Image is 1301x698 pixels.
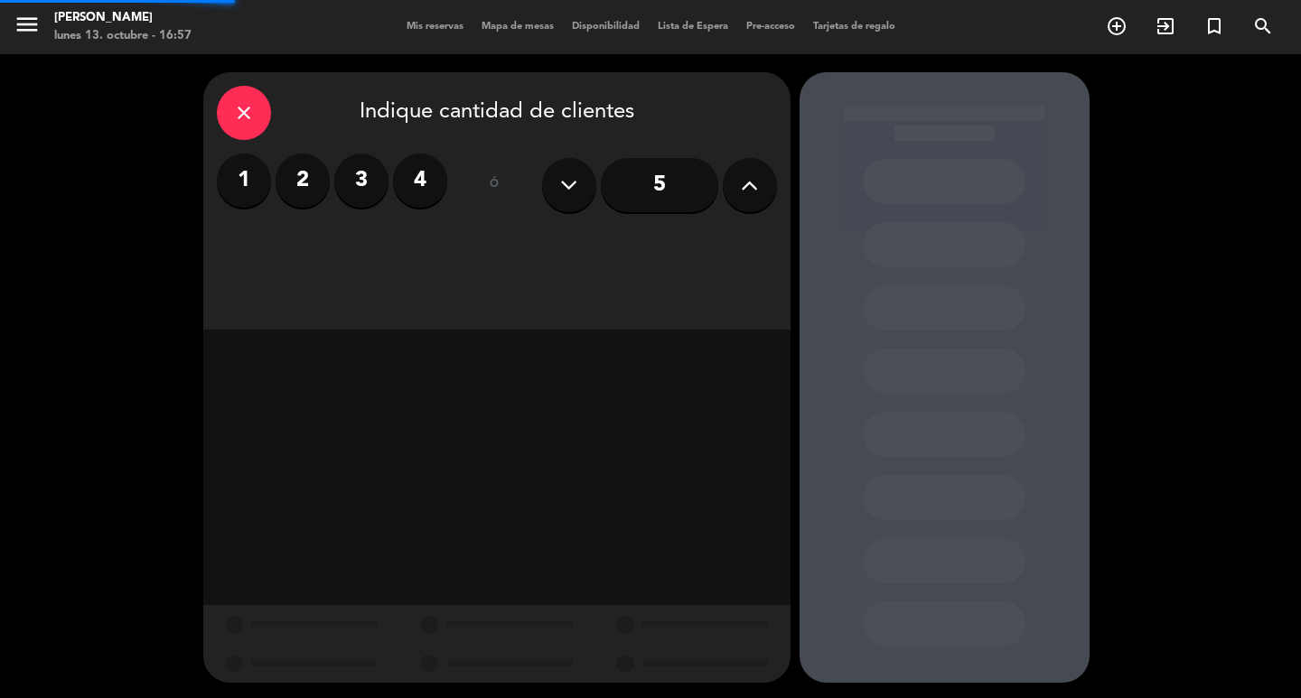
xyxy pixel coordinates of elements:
[14,11,41,44] button: menu
[276,154,330,208] label: 2
[334,154,388,208] label: 3
[217,86,777,140] div: Indique cantidad de clientes
[804,22,904,32] span: Tarjetas de regalo
[14,11,41,38] i: menu
[1155,15,1176,37] i: exit_to_app
[393,154,447,208] label: 4
[465,154,524,217] div: ó
[473,22,563,32] span: Mapa de mesas
[217,154,271,208] label: 1
[54,27,192,45] div: lunes 13. octubre - 16:57
[1203,15,1225,37] i: turned_in_not
[1106,15,1128,37] i: add_circle_outline
[233,102,255,124] i: close
[54,9,192,27] div: [PERSON_NAME]
[649,22,737,32] span: Lista de Espera
[398,22,473,32] span: Mis reservas
[737,22,804,32] span: Pre-acceso
[1252,15,1274,37] i: search
[563,22,649,32] span: Disponibilidad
